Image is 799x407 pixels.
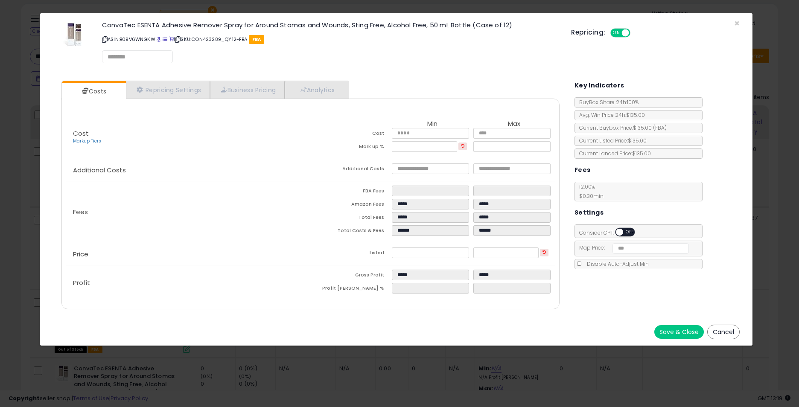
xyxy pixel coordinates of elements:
td: Profit [PERSON_NAME] % [310,283,392,296]
span: OFF [623,229,637,236]
th: Min [392,120,473,128]
span: Map Price: [575,244,689,251]
a: All offer listings [163,36,167,43]
td: Total Costs & Fees [310,225,392,238]
p: Fees [66,209,310,215]
p: Price [66,251,310,258]
a: Analytics [285,81,348,99]
span: BuyBox Share 24h: 100% [575,99,639,106]
span: $135.00 [633,124,667,131]
button: Cancel [707,325,740,339]
td: Mark up % [310,141,392,154]
a: Costs [62,83,125,100]
p: Profit [66,279,310,286]
td: Gross Profit [310,270,392,283]
span: Current Listed Price: $135.00 [575,137,647,144]
span: Avg. Win Price 24h: $135.00 [575,111,645,119]
td: Listed [310,247,392,261]
h5: Key Indicators [574,80,624,91]
span: Consider CPT: [575,229,646,236]
td: Amazon Fees [310,199,392,212]
h5: Settings [574,207,604,218]
span: OFF [629,29,643,37]
span: × [734,17,740,29]
h5: Repricing: [571,29,605,36]
button: Save & Close [654,325,704,339]
td: Total Fees [310,212,392,225]
img: 31IrtOyRsRL._SL60_.jpg [61,22,87,47]
span: Current Landed Price: $135.00 [575,150,651,157]
td: FBA Fees [310,186,392,199]
span: $0.30 min [575,192,604,200]
h5: Fees [574,165,591,175]
a: Repricing Settings [126,81,210,99]
td: Cost [310,128,392,141]
span: Disable Auto-Adjust Min [583,260,649,267]
span: FBA [249,35,265,44]
span: Current Buybox Price: [575,124,667,131]
span: ( FBA ) [653,124,667,131]
a: Business Pricing [210,81,285,99]
p: Cost [66,130,310,145]
td: Additional Costs [310,163,392,177]
a: Your listing only [169,36,174,43]
p: Additional Costs [66,167,310,174]
a: BuyBox page [157,36,161,43]
th: Max [473,120,555,128]
p: ASIN: B09V6WNGKW | SKU: CON423289_QY12-FBA [102,32,559,46]
a: Markup Tiers [73,138,101,144]
h3: ConvaTec ESENTA Adhesive Remover Spray for Around Stomas and Wounds, Sting Free, Alcohol Free, 50... [102,22,559,28]
span: ON [612,29,622,37]
span: 12.00 % [575,183,604,200]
